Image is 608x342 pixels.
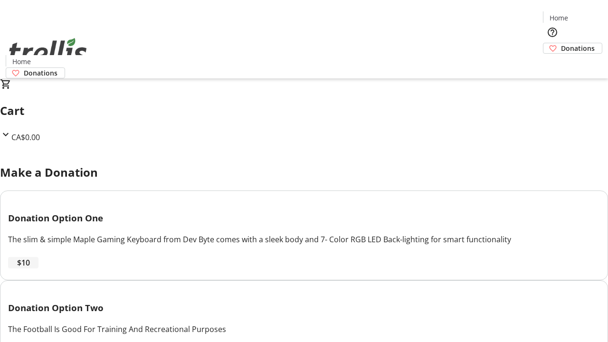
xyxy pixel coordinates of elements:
[6,57,37,66] a: Home
[8,211,600,225] h3: Donation Option One
[543,43,602,54] a: Donations
[12,57,31,66] span: Home
[543,54,562,73] button: Cart
[543,23,562,42] button: Help
[561,43,595,53] span: Donations
[11,132,40,142] span: CA$0.00
[8,301,600,314] h3: Donation Option Two
[6,67,65,78] a: Donations
[6,28,90,75] img: Orient E2E Organization ZwS7lenqNW's Logo
[17,257,30,268] span: $10
[543,13,574,23] a: Home
[8,234,600,245] div: The slim & simple Maple Gaming Keyboard from Dev Byte comes with a sleek body and 7- Color RGB LE...
[550,13,568,23] span: Home
[24,68,57,78] span: Donations
[8,257,38,268] button: $10
[8,323,600,335] div: The Football Is Good For Training And Recreational Purposes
